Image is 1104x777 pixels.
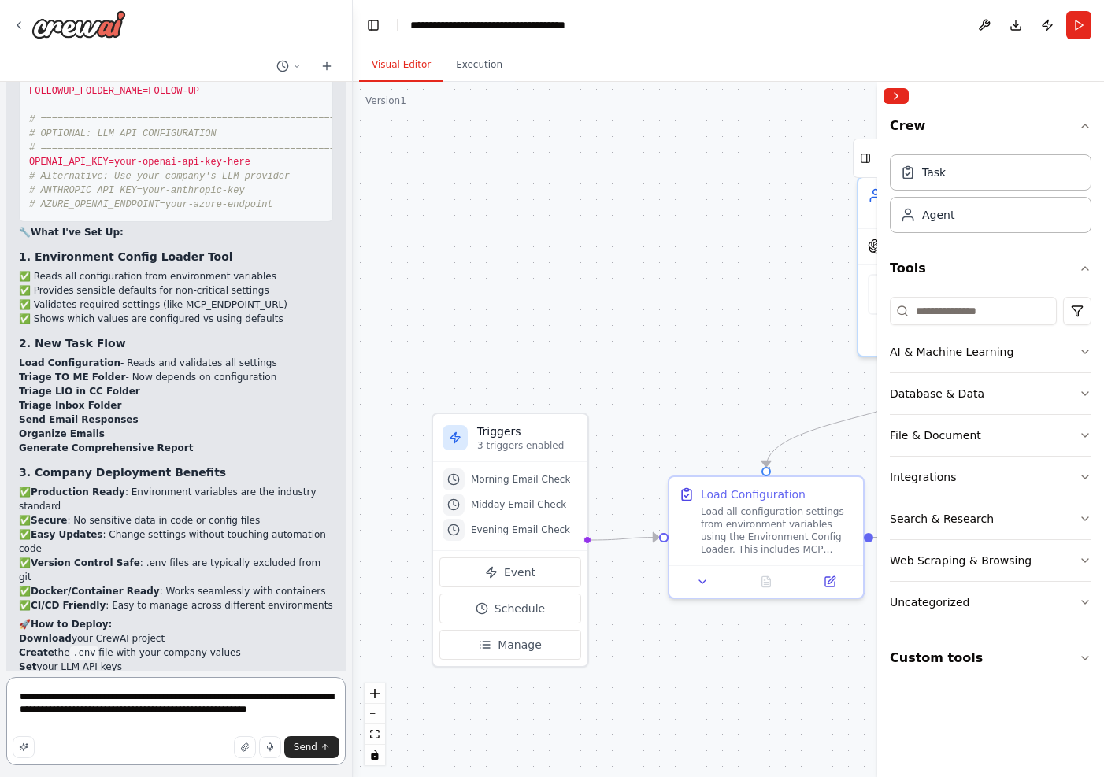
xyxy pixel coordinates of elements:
[19,660,333,674] li: your LLM API keys
[19,298,333,312] li: ✅ Validates required settings (like MCP_ENDPOINT_URL)
[19,225,333,239] h2: 🔧
[365,704,385,724] button: zoom out
[495,601,545,616] span: Schedule
[890,427,981,443] div: File & Document
[365,683,385,704] button: zoom in
[19,428,105,439] strong: Organize Emails
[19,400,121,411] strong: Triage Inbox Folder
[29,171,290,182] span: # Alternative: Use your company's LLM provider
[922,165,946,180] div: Task
[668,475,865,599] div: Load ConfigurationLoad all configuration settings from environment variables using the Environmen...
[19,647,54,658] strong: Create
[477,439,578,452] p: 3 triggers enabled
[890,594,969,610] div: Uncategorized
[890,457,1091,498] button: Integrations
[365,683,385,765] div: React Flow controls
[259,736,281,758] button: Click to speak your automation idea
[802,572,857,591] button: Open in side panel
[19,633,72,644] strong: Download
[19,357,120,368] strong: Load Configuration
[31,557,140,568] strong: Version Control Safe
[857,176,1054,357] div: Email Triage AgentAnalyze emails in {folder_name} folder and determine the appropriate action for...
[890,148,1091,246] div: Crew
[365,745,385,765] button: toggle interactivity
[890,636,1091,680] button: Custom tools
[29,86,199,97] span: FOLLOWUP_FOLDER_NAME=FOLLOW-UP
[19,337,126,350] strong: 2. New Task Flow
[439,557,581,587] button: Event
[29,128,217,139] span: # OPTIONAL: LLM API CONFIGURATION
[19,414,139,425] strong: Send Email Responses
[31,529,102,540] strong: Easy Updates
[890,498,1091,539] button: Search & Research
[70,646,99,660] code: .env
[365,724,385,745] button: fit view
[591,530,659,549] g: Edge from triggers to 20d06e0c-d927-454c-90ee-1d5678634cbb
[19,485,333,612] p: ✅ : Environment variables are the industry standard ✅ : No sensitive data in code or config files...
[31,586,160,597] strong: Docker/Container Ready
[471,498,566,511] span: Midday Email Check
[31,600,106,611] strong: CI/CD Friendly
[19,269,333,283] li: ✅ Reads all configuration from environment variables
[19,661,37,672] strong: Set
[19,631,333,646] li: your CrewAI project
[19,283,333,298] li: ✅ Provides sensible defaults for non-critical settings
[471,473,570,486] span: Morning Email Check
[890,246,1091,290] button: Tools
[234,736,256,758] button: Upload files
[19,370,333,384] li: - Now depends on configuration
[13,736,35,758] button: Improve this prompt
[701,487,806,502] div: Load Configuration
[890,582,1091,623] button: Uncategorized
[29,185,245,196] span: # ANTHROPIC_API_KEY=your-anthropic-key
[19,312,333,326] li: ✅ Shows which values are configured vs using defaults
[477,424,578,439] h3: Triggers
[890,331,1091,372] button: AI & Machine Learning
[19,386,140,397] strong: Triage LIO in CC Folder
[19,372,126,383] strong: Triage TO ME Folder
[439,630,581,660] button: Manage
[19,442,193,453] strong: Generate Comprehensive Report
[19,250,233,263] strong: 1. Environment Config Loader Tool
[890,110,1091,148] button: Crew
[443,49,515,82] button: Execution
[890,511,994,527] div: Search & Research
[29,114,477,125] span: # =============================================================================
[890,373,1091,414] button: Database & Data
[733,572,800,591] button: No output available
[890,290,1091,636] div: Tools
[439,594,581,623] button: Schedule
[890,469,956,485] div: Integrations
[31,487,125,498] strong: Production Ready
[701,505,854,556] div: Load all configuration settings from environment variables using the Environment Config Loader. T...
[890,344,1013,360] div: AI & Machine Learning
[314,57,339,76] button: Start a new chat
[498,637,542,653] span: Manage
[884,88,909,104] button: Collapse right sidebar
[31,515,68,526] strong: Secure
[19,617,333,631] h2: 🚀
[871,82,884,777] button: Toggle Sidebar
[284,736,339,758] button: Send
[29,157,250,168] span: OPENAI_API_KEY=your-openai-api-key-here
[29,142,477,154] span: # =============================================================================
[362,14,384,36] button: Hide left sidebar
[432,413,589,668] div: Triggers3 triggers enabledMorning Email CheckMidday Email CheckEvening Email CheckEventScheduleMa...
[31,10,126,39] img: Logo
[29,199,273,210] span: # AZURE_OPENAI_ENDPOINT=your-azure-endpoint
[19,646,333,660] li: the file with your company values
[19,466,226,479] strong: 3. Company Deployment Benefits
[19,356,333,370] li: - Reads and validates all settings
[890,553,1032,568] div: Web Scraping & Browsing
[890,540,1091,581] button: Web Scraping & Browsing
[922,207,954,223] div: Agent
[31,227,124,238] strong: What I've Set Up:
[410,17,624,33] nav: breadcrumb
[471,524,570,536] span: Evening Email Check
[31,619,112,630] strong: How to Deploy:
[270,57,308,76] button: Switch to previous chat
[758,365,963,467] g: Edge from 9141a288-528c-4230-8064-04f9dc07de25 to 20d06e0c-d927-454c-90ee-1d5678634cbb
[890,415,1091,456] button: File & Document
[890,386,984,401] div: Database & Data
[504,564,535,580] span: Event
